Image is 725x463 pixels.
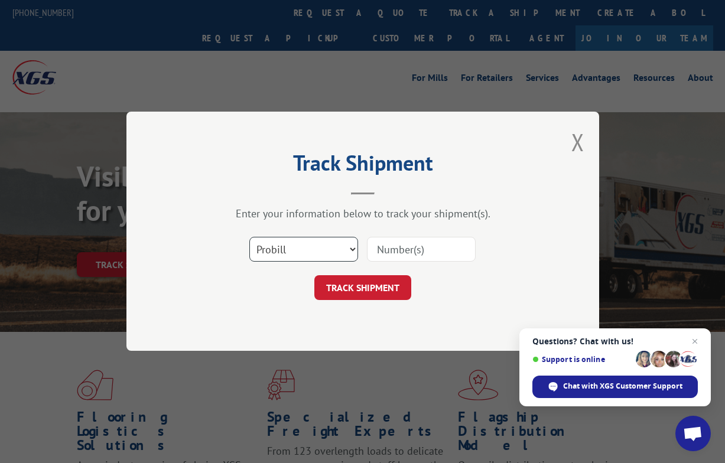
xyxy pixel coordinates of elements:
span: Questions? Chat with us! [532,337,698,346]
span: Chat with XGS Customer Support [563,381,682,392]
h2: Track Shipment [186,155,540,177]
div: Enter your information below to track your shipment(s). [186,207,540,221]
button: Close modal [571,126,584,158]
div: Open chat [675,416,711,451]
div: Chat with XGS Customer Support [532,376,698,398]
input: Number(s) [367,237,476,262]
span: Support is online [532,355,632,364]
button: TRACK SHIPMENT [314,276,411,301]
span: Close chat [688,334,702,348]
